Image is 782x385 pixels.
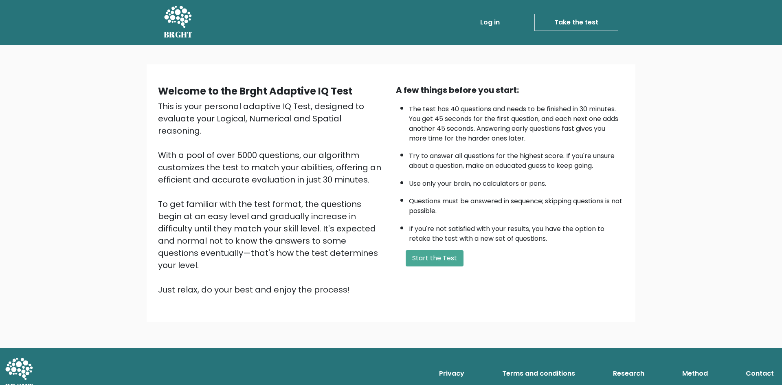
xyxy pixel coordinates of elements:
[610,365,648,382] a: Research
[409,220,624,244] li: If you're not satisfied with your results, you have the option to retake the test with a new set ...
[158,100,386,296] div: This is your personal adaptive IQ Test, designed to evaluate your Logical, Numerical and Spatial ...
[409,147,624,171] li: Try to answer all questions for the highest score. If you're unsure about a question, make an edu...
[158,84,352,98] b: Welcome to the Brght Adaptive IQ Test
[164,3,193,42] a: BRGHT
[164,30,193,40] h5: BRGHT
[679,365,711,382] a: Method
[406,250,463,266] button: Start the Test
[534,14,618,31] a: Take the test
[436,365,468,382] a: Privacy
[409,100,624,143] li: The test has 40 questions and needs to be finished in 30 minutes. You get 45 seconds for the firs...
[499,365,578,382] a: Terms and conditions
[477,14,503,31] a: Log in
[396,84,624,96] div: A few things before you start:
[409,192,624,216] li: Questions must be answered in sequence; skipping questions is not possible.
[742,365,777,382] a: Contact
[409,175,624,189] li: Use only your brain, no calculators or pens.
